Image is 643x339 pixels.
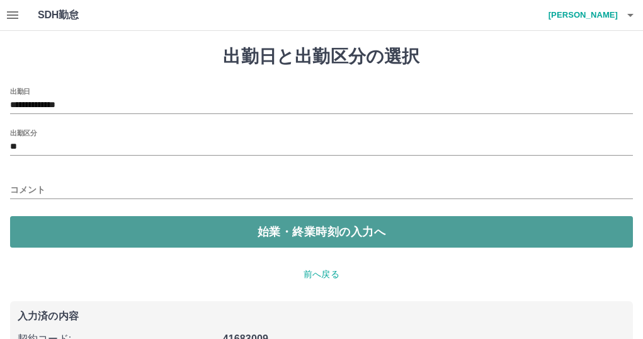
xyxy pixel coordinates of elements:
h1: 出勤日と出勤区分の選択 [10,46,633,67]
p: 入力済の内容 [18,311,625,321]
label: 出勤日 [10,86,30,96]
label: 出勤区分 [10,128,37,137]
button: 始業・終業時刻の入力へ [10,216,633,248]
p: 前へ戻る [10,268,633,281]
